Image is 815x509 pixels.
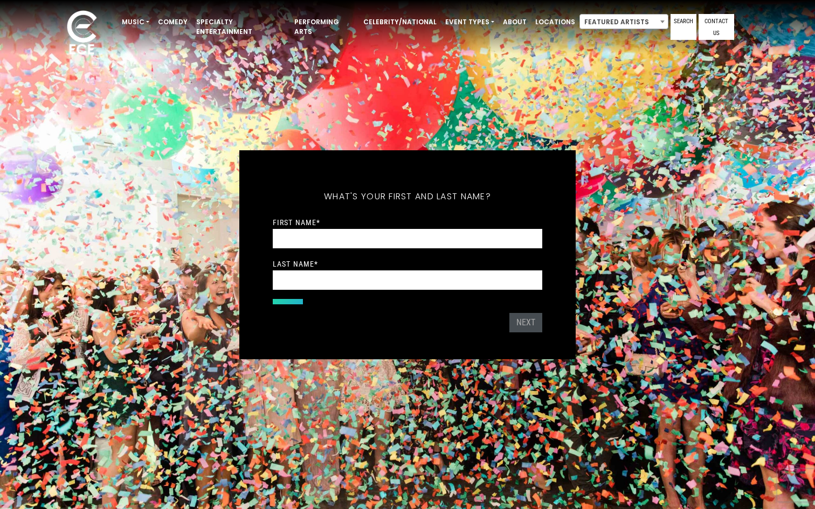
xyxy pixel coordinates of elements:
[273,177,542,216] h5: What's your first and last name?
[671,14,696,40] a: Search
[580,15,668,30] span: Featured Artists
[192,13,290,41] a: Specialty Entertainment
[273,259,318,269] label: Last Name
[55,8,109,60] img: ece_new_logo_whitev2-1.png
[273,218,320,227] label: First Name
[118,13,154,31] a: Music
[359,13,441,31] a: Celebrity/National
[290,13,359,41] a: Performing Arts
[499,13,531,31] a: About
[579,14,668,29] span: Featured Artists
[531,13,579,31] a: Locations
[699,14,734,40] a: Contact Us
[154,13,192,31] a: Comedy
[441,13,499,31] a: Event Types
